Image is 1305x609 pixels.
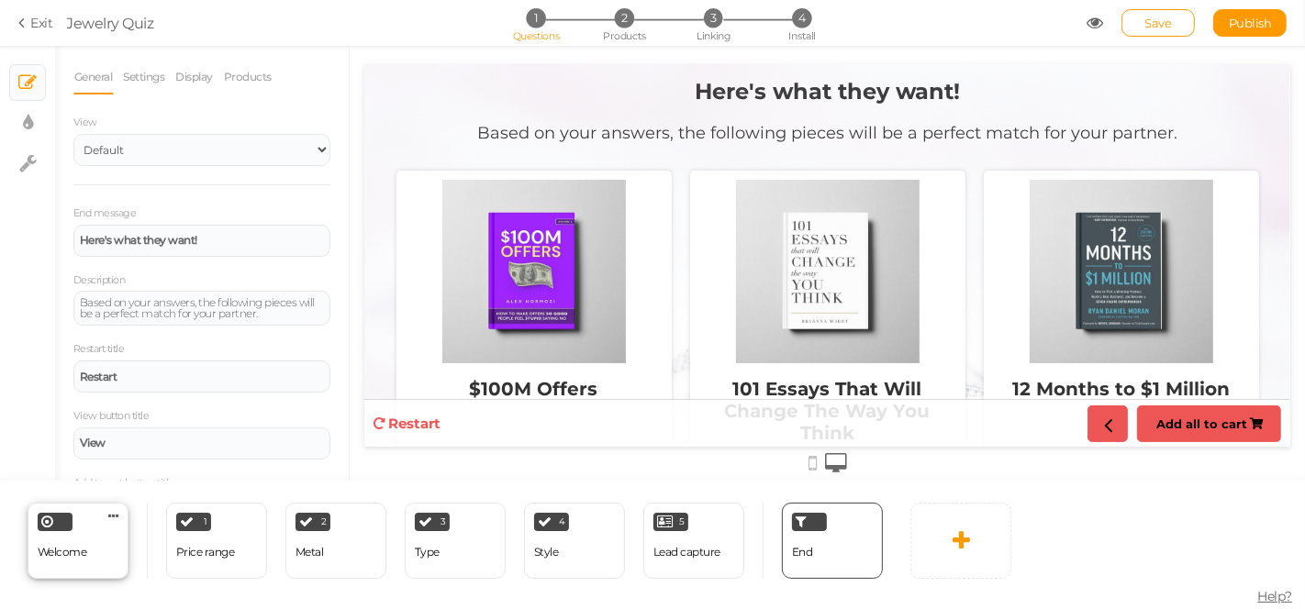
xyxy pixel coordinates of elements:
strong: Restart [80,370,117,383]
li: 3 Linking [671,8,756,28]
span: Welcome [38,545,87,559]
div: 1 Price range [166,503,267,579]
span: 5 [680,517,686,526]
div: 12 Months to $1 Million [629,299,886,395]
li: 1 Questions [493,8,578,28]
div: 5 Lead capture [643,503,744,579]
div: 3 Type [405,503,506,579]
span: 2 [615,8,634,28]
div: Price range [176,546,235,559]
strong: Restart [24,350,76,368]
span: 3 [441,517,447,526]
span: Publish [1229,16,1272,30]
li: 4 Install [759,8,844,28]
span: 2 [322,517,328,526]
div: Based on your answers, the following pieces will be a perfect match for your partner. [113,59,813,79]
a: Exit [18,14,53,32]
div: Based on your answers, the following pieces will be a perfect match for your partner. [80,297,324,319]
div: Lead capture [653,546,720,559]
label: Add to cart button title [73,477,174,490]
a: Products [223,60,273,94]
span: Questions [513,29,560,42]
strong: Here's what they want! [80,233,197,247]
span: Help? [1258,588,1293,604]
label: View button title [73,410,150,423]
div: Style [534,546,559,559]
a: Display [175,60,215,94]
div: Welcome [28,503,128,579]
a: General [73,60,114,94]
span: 1 [526,8,545,28]
strong: View [80,436,106,449]
span: View [73,116,97,128]
div: $100M Offers [41,299,298,395]
div: Type [415,546,440,559]
span: Install [788,29,815,42]
div: End [782,503,883,579]
strong: Add all to cart [792,352,883,367]
span: Linking [697,29,730,42]
span: 3 [704,8,723,28]
div: Save [1121,9,1195,37]
div: 101 Essays That Will Change The Way You Think [335,299,592,395]
span: 1 [205,517,208,526]
div: Metal [296,546,324,559]
a: Settings [123,60,166,94]
label: Restart title [73,343,125,356]
div: 2 Metal [285,503,386,579]
div: Jewelry Quiz [67,12,154,34]
span: End [792,545,813,559]
div: 4 Style [524,503,625,579]
span: Save [1145,16,1172,30]
strong: Here's what they want! [330,14,596,40]
span: 4 [560,517,566,526]
label: Description [73,274,126,287]
span: Products [603,29,646,42]
label: End message [73,207,137,220]
span: 4 [792,8,811,28]
li: 2 Products [582,8,667,28]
